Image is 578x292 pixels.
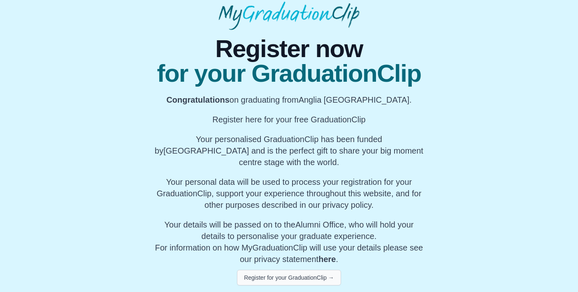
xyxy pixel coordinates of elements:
[154,61,424,86] span: for your GraduationClip
[165,220,414,241] span: Your details will be passed on to the , who will hold your details to personalise your graduate e...
[155,220,423,264] span: For information on how MyGraduationClip will use your details please see our privacy statement .
[318,255,336,264] a: here
[154,94,424,106] p: on graduating from Anglia [GEOGRAPHIC_DATA].
[154,37,424,61] span: Register now
[295,220,344,229] span: Alumni Office
[237,270,341,285] button: Register for your GraduationClip →
[154,176,424,211] p: Your personal data will be used to process your registration for your GraduationClip, support you...
[166,95,229,104] b: Congratulations
[154,133,424,168] p: Your personalised GraduationClip has been funded by [GEOGRAPHIC_DATA] and is the perfect gift to ...
[154,114,424,125] p: Register here for your free GraduationClip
